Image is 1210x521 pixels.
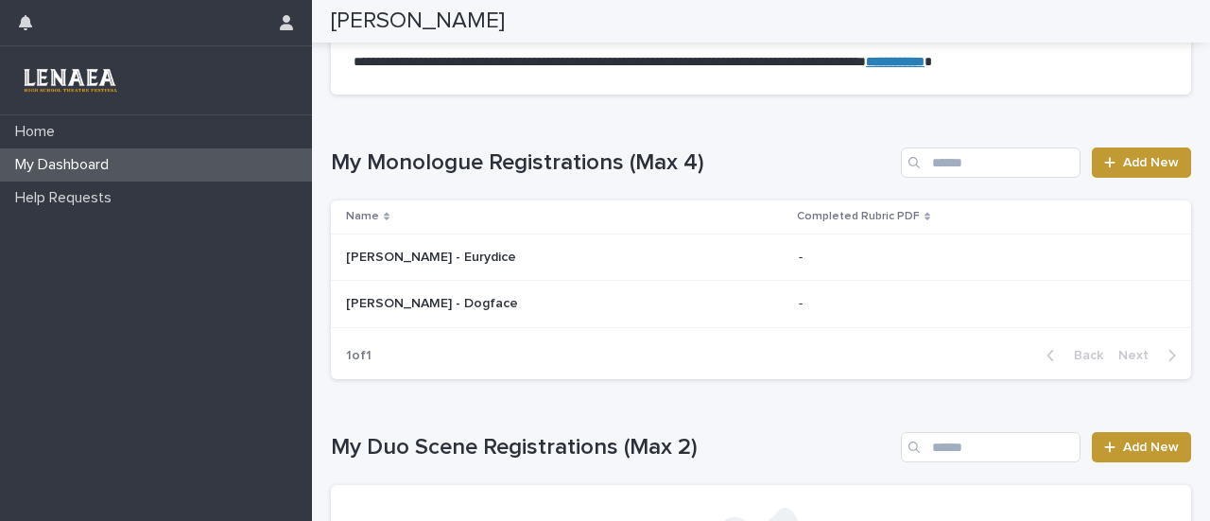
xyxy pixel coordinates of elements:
span: Next [1118,349,1160,362]
p: [PERSON_NAME] - Eurydice [346,250,784,266]
span: Add New [1123,441,1179,454]
tr: [PERSON_NAME] - Eurydice- [331,234,1191,281]
input: Search [901,148,1080,178]
p: Name [346,206,379,227]
button: Back [1031,347,1111,364]
h1: My Monologue Registrations (Max 4) [331,149,893,177]
input: Search [901,432,1080,462]
p: 1 of 1 [331,333,387,379]
p: Home [8,123,70,141]
p: My Dashboard [8,156,124,174]
p: - [799,250,1161,266]
p: - [799,296,1161,312]
p: [PERSON_NAME] - Dogface [346,296,784,312]
a: Add New [1092,148,1191,178]
tr: [PERSON_NAME] - Dogface- [331,281,1191,328]
h1: My Duo Scene Registrations (Max 2) [331,434,893,461]
span: Back [1063,349,1103,362]
p: Help Requests [8,189,127,207]
img: 3TRreipReCSEaaZc33pQ [15,61,124,99]
p: Completed Rubric PDF [797,206,920,227]
span: Add New [1123,156,1179,169]
a: Add New [1092,432,1191,462]
h2: [PERSON_NAME] [331,8,505,35]
button: Next [1111,347,1191,364]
